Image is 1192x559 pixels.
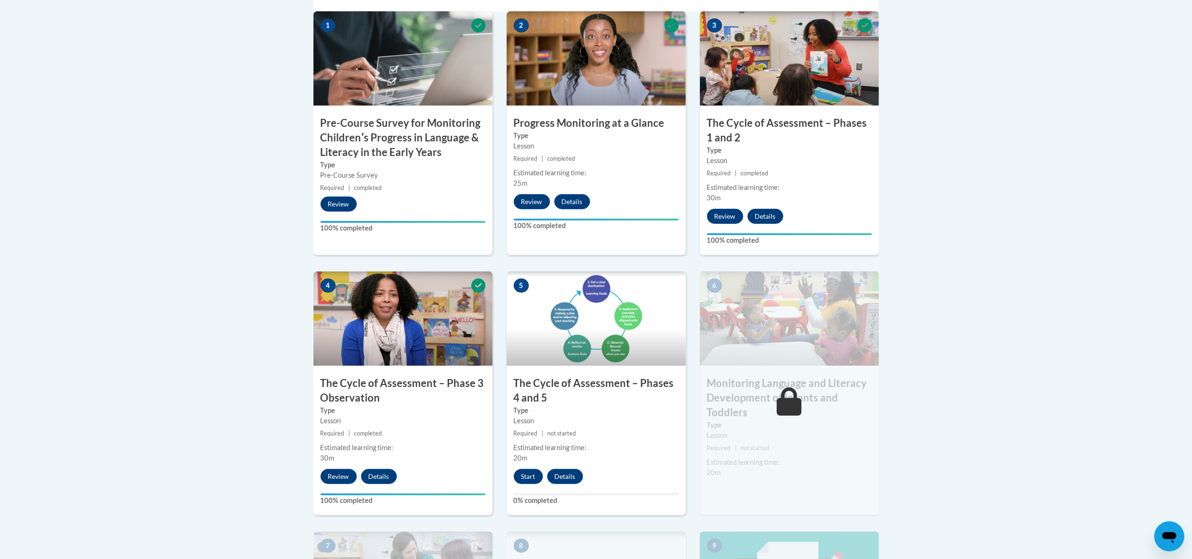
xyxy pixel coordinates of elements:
[321,405,485,416] label: Type
[514,430,538,437] span: Required
[707,233,872,235] div: Your progress
[700,116,879,145] h3: The Cycle of Assessment – Phases 1 and 2
[707,430,872,441] div: Lesson
[547,430,576,437] span: not started
[321,443,485,453] div: Estimated learning time:
[514,416,679,426] div: Lesson
[361,469,397,484] button: Details
[707,235,872,246] label: 100% completed
[354,184,382,191] span: completed
[514,219,679,221] div: Your progress
[514,469,543,484] button: Start
[321,279,336,293] span: 4
[740,444,769,452] span: not started
[735,170,737,177] span: |
[514,454,528,462] span: 20m
[707,145,872,156] label: Type
[321,223,485,233] label: 100% completed
[514,539,529,553] span: 8
[700,376,879,419] h3: Monitoring Language and Literacy Development of Infants and Toddlers
[514,221,679,231] label: 100% completed
[313,11,493,106] img: Course Image
[354,430,382,437] span: completed
[514,405,679,416] label: Type
[514,495,679,506] label: 0% completed
[542,430,543,437] span: |
[707,457,872,468] div: Estimated learning time:
[321,539,336,553] span: 7
[507,116,686,131] h3: Progress Monitoring at a Glance
[707,539,722,553] span: 9
[321,454,335,462] span: 30m
[514,443,679,453] div: Estimated learning time:
[740,170,768,177] span: completed
[1154,521,1184,551] iframe: Button to launch messaging window
[707,469,721,477] span: 20m
[507,11,686,106] img: Course Image
[321,469,357,484] button: Review
[547,155,575,162] span: completed
[313,116,493,159] h3: Pre-Course Survey for Monitoring Childrenʹs Progress in Language & Literacy in the Early Years
[707,420,872,430] label: Type
[507,376,686,405] h3: The Cycle of Assessment – Phases 4 and 5
[707,156,872,166] div: Lesson
[313,271,493,366] img: Course Image
[514,279,529,293] span: 5
[321,493,485,495] div: Your progress
[707,18,722,33] span: 3
[707,170,731,177] span: Required
[514,179,528,187] span: 25m
[514,141,679,151] div: Lesson
[514,131,679,141] label: Type
[321,221,485,223] div: Your progress
[542,155,543,162] span: |
[348,430,350,437] span: |
[707,182,872,193] div: Estimated learning time:
[707,209,743,224] button: Review
[707,279,722,293] span: 6
[321,170,485,181] div: Pre-Course Survey
[514,194,550,209] button: Review
[748,209,783,224] button: Details
[321,197,357,212] button: Review
[313,376,493,405] h3: The Cycle of Assessment – Phase 3 Observation
[514,18,529,33] span: 2
[507,271,686,366] img: Course Image
[321,160,485,170] label: Type
[700,11,879,106] img: Course Image
[321,495,485,506] label: 100% completed
[348,184,350,191] span: |
[321,416,485,426] div: Lesson
[707,194,721,202] span: 30m
[321,430,345,437] span: Required
[735,444,737,452] span: |
[707,444,731,452] span: Required
[514,155,538,162] span: Required
[514,168,679,178] div: Estimated learning time:
[554,194,590,209] button: Details
[700,271,879,366] img: Course Image
[321,18,336,33] span: 1
[547,469,583,484] button: Details
[321,184,345,191] span: Required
